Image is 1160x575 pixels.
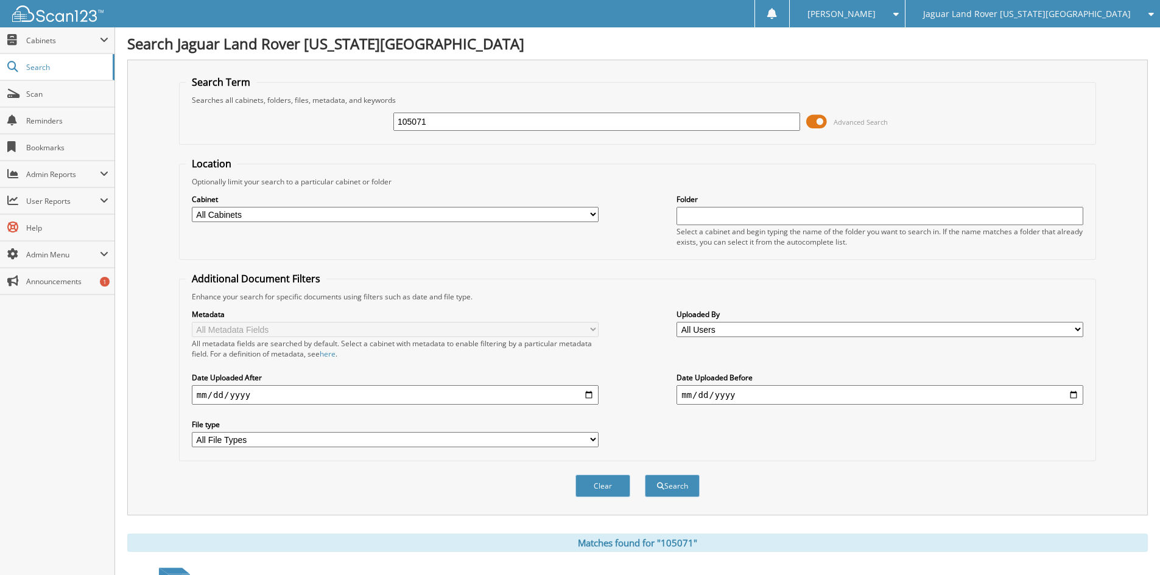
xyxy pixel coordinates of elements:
[26,249,100,260] span: Admin Menu
[677,194,1083,204] label: Folder
[677,385,1083,405] input: end
[26,116,108,126] span: Reminders
[1099,517,1160,575] iframe: Chat Widget
[26,276,108,287] span: Announcements
[127,534,1148,552] div: Matches found for "105071"
[26,89,108,99] span: Scan
[192,338,599,359] div: All metadata fields are searched by default. Select a cabinet with metadata to enable filtering b...
[26,142,108,153] span: Bookmarks
[575,475,630,497] button: Clear
[677,372,1083,383] label: Date Uploaded Before
[100,277,110,287] div: 1
[186,95,1089,105] div: Searches all cabinets, folders, files, metadata, and keywords
[26,196,100,206] span: User Reports
[192,385,599,405] input: start
[834,117,888,127] span: Advanced Search
[677,226,1083,247] div: Select a cabinet and begin typing the name of the folder you want to search in. If the name match...
[186,176,1089,187] div: Optionally limit your search to a particular cabinet or folder
[320,349,336,359] a: here
[192,194,599,204] label: Cabinet
[192,419,599,430] label: File type
[186,75,256,89] legend: Search Term
[923,10,1131,18] span: Jaguar Land Rover [US_STATE][GEOGRAPHIC_DATA]
[26,223,108,233] span: Help
[12,5,104,22] img: scan123-logo-white.svg
[192,309,599,319] label: Metadata
[677,309,1083,319] label: Uploaded By
[186,291,1089,302] div: Enhance your search for specific documents using filters such as date and file type.
[186,157,237,170] legend: Location
[807,10,876,18] span: [PERSON_NAME]
[186,272,326,285] legend: Additional Document Filters
[192,372,599,383] label: Date Uploaded After
[26,35,100,46] span: Cabinets
[127,33,1148,54] h1: Search Jaguar Land Rover [US_STATE][GEOGRAPHIC_DATA]
[26,169,100,179] span: Admin Reports
[645,475,700,497] button: Search
[26,62,107,72] span: Search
